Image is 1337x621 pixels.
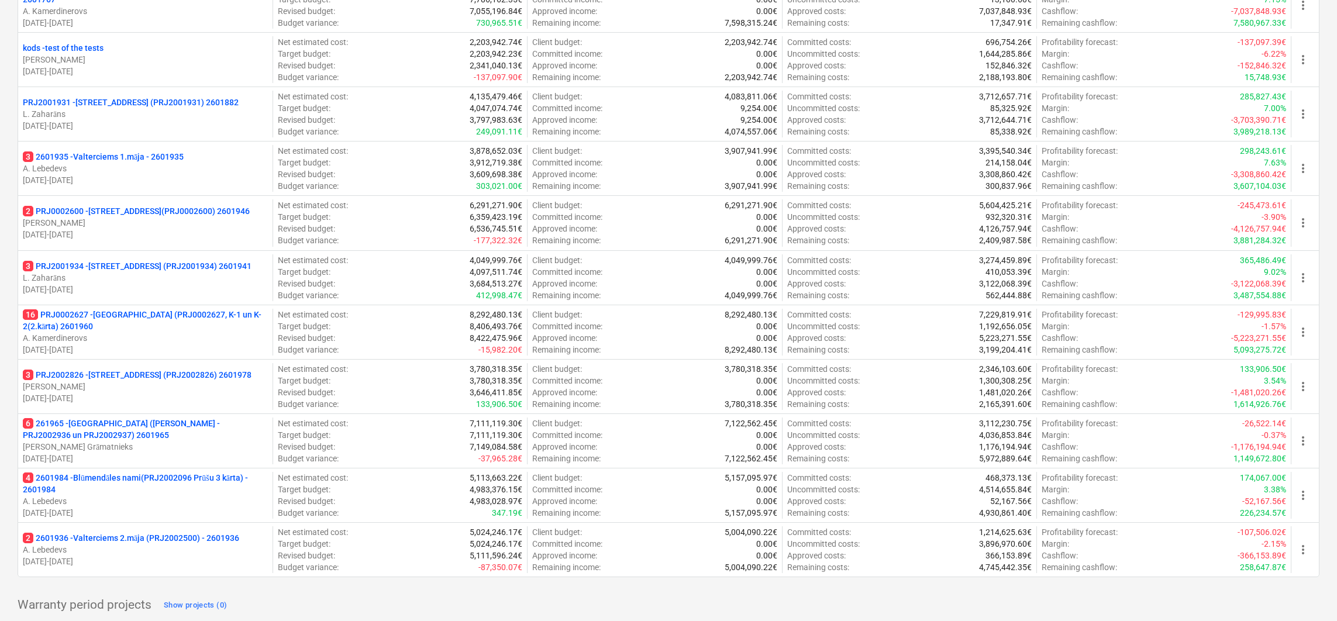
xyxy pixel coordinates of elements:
[23,369,268,404] div: 3PRJ2002826 -[STREET_ADDRESS] (PRJ2002826) 2601978[PERSON_NAME][DATE]-[DATE]
[1042,234,1117,246] p: Remaining cashflow :
[1231,168,1286,180] p: -3,308,860.42€
[1042,91,1118,102] p: Profitability forecast :
[532,36,582,48] p: Client budget :
[725,289,777,301] p: 4,049,999.76€
[1262,211,1286,223] p: -3.90%
[1240,254,1286,266] p: 365,486.49€
[787,332,846,344] p: Approved costs :
[278,60,335,71] p: Revised budget :
[470,157,522,168] p: 3,912,719.38€
[1231,278,1286,289] p: -3,122,068.39€
[1233,126,1286,137] p: 3,989,218.13€
[23,96,268,132] div: PRJ2001931 -[STREET_ADDRESS] (PRJ2001931) 2601882L. Zaharāns[DATE]-[DATE]
[470,320,522,332] p: 8,406,493.76€
[979,145,1032,157] p: 3,395,540.34€
[1042,36,1118,48] p: Profitability forecast :
[470,5,522,17] p: 7,055,196.84€
[278,168,335,180] p: Revised budget :
[532,168,597,180] p: Approved income :
[470,168,522,180] p: 3,609,698.38€
[278,114,335,126] p: Revised budget :
[1296,325,1310,339] span: more_vert
[756,157,777,168] p: 0.00€
[23,260,268,295] div: 3PRJ2001934 -[STREET_ADDRESS] (PRJ2001934) 2601941L. Zaharāns[DATE]-[DATE]
[1042,363,1118,375] p: Profitability forecast :
[787,289,849,301] p: Remaining costs :
[1231,332,1286,344] p: -5,223,271.55€
[470,278,522,289] p: 3,684,513.27€
[278,211,330,223] p: Target budget :
[278,180,339,192] p: Budget variance :
[278,126,339,137] p: Budget variance :
[979,278,1032,289] p: 3,122,068.39€
[1042,309,1118,320] p: Profitability forecast :
[1042,48,1069,60] p: Margin :
[787,234,849,246] p: Remaining costs :
[470,332,522,344] p: 8,422,475.96€
[1240,363,1286,375] p: 133,906.50€
[470,114,522,126] p: 3,797,983.63€
[787,36,851,48] p: Committed costs :
[979,199,1032,211] p: 5,604,425.21€
[532,5,597,17] p: Approved income :
[979,71,1032,83] p: 2,188,193.80€
[787,126,849,137] p: Remaining costs :
[979,254,1032,266] p: 3,274,459.89€
[725,254,777,266] p: 4,049,999.76€
[725,145,777,157] p: 3,907,941.99€
[787,254,851,266] p: Committed costs :
[278,36,348,48] p: Net estimated cost :
[787,145,851,157] p: Committed costs :
[532,266,602,278] p: Committed income :
[23,151,268,186] div: 32601935 -Valterciems 1.māja - 2601935A. Lebedevs[DATE]-[DATE]
[1042,168,1078,180] p: Cashflow :
[756,48,777,60] p: 0.00€
[470,254,522,266] p: 4,049,999.76€
[1296,107,1310,121] span: more_vert
[979,344,1032,356] p: 3,199,204.41€
[979,223,1032,234] p: 4,126,757.94€
[532,363,582,375] p: Client budget :
[23,229,268,240] p: [DATE] - [DATE]
[474,71,522,83] p: -137,097.90€
[787,309,851,320] p: Committed costs :
[164,599,227,612] div: Show projects (0)
[787,157,860,168] p: Uncommitted costs :
[1296,379,1310,394] span: more_vert
[1042,180,1117,192] p: Remaining cashflow :
[725,363,777,375] p: 3,780,318.35€
[23,284,268,295] p: [DATE] - [DATE]
[1042,387,1078,398] p: Cashflow :
[23,532,268,567] div: 22601936 -Valterciems 2.māja (PRJ2002500) - 2601936A. Lebedevs[DATE]-[DATE]
[278,157,330,168] p: Target budget :
[470,309,522,320] p: 8,292,480.13€
[985,180,1032,192] p: 300,837.96€
[476,126,522,137] p: 249,091.11€
[23,5,268,17] p: A. Kamerdinerovs
[990,126,1032,137] p: 85,338.92€
[787,114,846,126] p: Approved costs :
[985,289,1032,301] p: 562,444.88€
[1042,223,1078,234] p: Cashflow :
[979,363,1032,375] p: 2,346,103.60€
[23,260,251,272] p: PRJ2001934 - [STREET_ADDRESS] (PRJ2001934) 2601941
[532,126,601,137] p: Remaining income :
[756,223,777,234] p: 0.00€
[787,199,851,211] p: Committed costs :
[532,102,602,114] p: Committed income :
[278,344,339,356] p: Budget variance :
[725,91,777,102] p: 4,083,811.06€
[23,309,268,332] p: PRJ0002627 - [GEOGRAPHIC_DATA] (PRJ0002627, K-1 un K-2(2.kārta) 2601960
[1042,102,1069,114] p: Margin :
[23,42,268,77] div: kods -test of the tests[PERSON_NAME][DATE]-[DATE]
[1233,17,1286,29] p: 7,580,967.33€
[23,42,104,54] p: kods - test of the tests
[23,418,268,441] p: 261965 - [GEOGRAPHIC_DATA] ([PERSON_NAME] - PRJ2002936 un PRJ2002937) 2601965
[532,289,601,301] p: Remaining income :
[476,17,522,29] p: 730,965.51€
[478,344,522,356] p: -15,982.20€
[532,60,597,71] p: Approved income :
[979,332,1032,344] p: 5,223,271.55€
[532,180,601,192] p: Remaining income :
[1264,266,1286,278] p: 9.02%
